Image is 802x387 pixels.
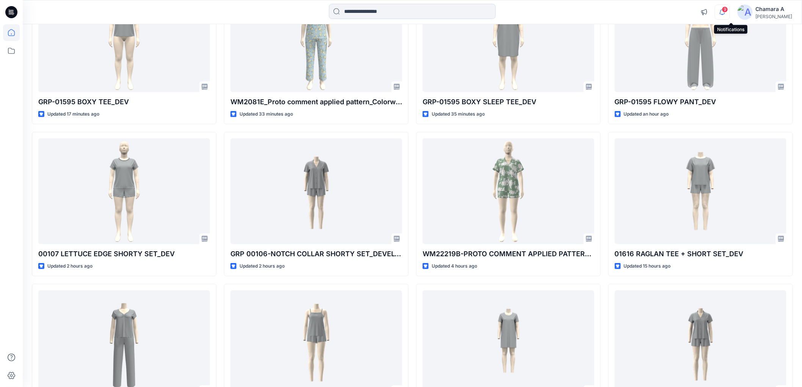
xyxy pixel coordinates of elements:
p: GRP-01595 BOXY TEE_DEV [38,97,210,107]
p: GRP-01595 FLOWY PANT_DEV [615,97,786,107]
p: 01616 RAGLAN TEE + SHORT SET_DEV [615,249,786,259]
p: Updated an hour ago [624,110,669,118]
p: Updated 33 minutes ago [240,110,293,118]
p: Updated 2 hours ago [47,262,92,270]
p: Updated 2 hours ago [240,262,285,270]
div: [PERSON_NAME] [756,14,793,19]
p: WM2081E_Proto comment applied pattern_Colorway_REV7 [230,97,402,107]
p: GRP-01595 BOXY SLEEP TEE_DEV [423,97,594,107]
img: avatar [738,5,753,20]
p: Updated 15 hours ago [624,262,671,270]
p: 00107 LETTUCE EDGE SHORTY SET_DEV [38,249,210,259]
a: 01616 RAGLAN TEE + SHORT SET_DEV [615,138,786,244]
a: 00107 LETTUCE EDGE SHORTY SET_DEV [38,138,210,244]
p: Updated 17 minutes ago [47,110,99,118]
p: Updated 35 minutes ago [432,110,485,118]
a: GRP 00106-NOTCH COLLAR SHORTY SET_DEVELOPMENT [230,138,402,244]
span: 9 [722,6,728,13]
p: Updated 4 hours ago [432,262,477,270]
div: Chamara A [756,5,793,14]
p: WM22219B-PROTO COMMENT APPLIED PATTERN_COLORWAY_REV7 [423,249,594,259]
a: WM22219B-PROTO COMMENT APPLIED PATTERN_COLORWAY_REV7 [423,138,594,244]
p: GRP 00106-NOTCH COLLAR SHORTY SET_DEVELOPMENT [230,249,402,259]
